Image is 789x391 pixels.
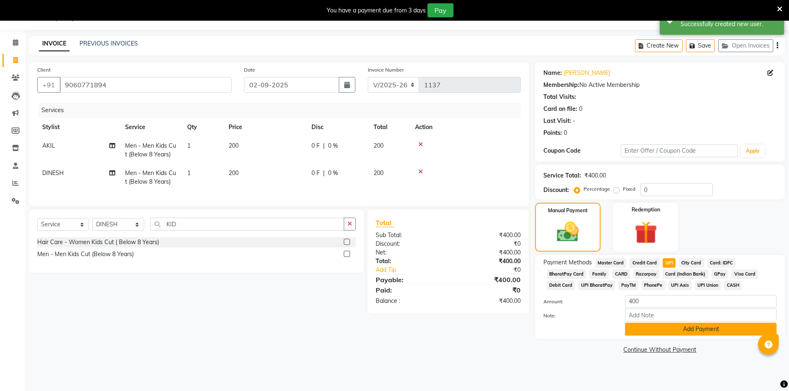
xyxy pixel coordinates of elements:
[323,142,325,150] span: |
[369,275,448,285] div: Payable:
[42,169,64,177] span: DINESH
[368,66,404,74] label: Invoice Number
[187,169,191,177] span: 1
[543,81,579,89] div: Membership:
[328,142,338,150] span: 0 %
[125,142,176,158] span: Men - Men Kids Cut (Below 8 Years)
[543,105,577,113] div: Card on file:
[369,118,410,137] th: Total
[741,145,765,157] button: Apply
[543,93,576,101] div: Total Visits:
[668,281,692,290] span: UPI Axis
[537,345,783,354] a: Continue Without Payment
[707,258,736,268] span: Card: IDFC
[543,69,562,77] div: Name:
[537,298,619,305] label: Amount:
[550,219,586,245] img: _cash.svg
[448,285,527,295] div: ₹0
[37,238,159,247] div: Hair Care - Women Kids Cut ( Below 8 Years)
[686,39,715,52] button: Save
[150,218,344,230] input: Search or Scan
[369,231,448,240] div: Sub Total:
[182,118,224,137] th: Qty
[718,39,773,52] button: Open Invoices
[625,295,777,308] input: Amount
[60,77,232,93] input: Search by Name/Mobile/Email/Code
[547,269,586,279] span: BharatPay Card
[625,323,777,336] button: Add Payment
[311,169,320,178] span: 0 F
[573,117,575,125] div: -
[374,142,384,149] span: 200
[635,39,683,52] button: Create New
[679,258,704,268] span: City Card
[427,3,454,17] button: Pay
[369,257,448,266] div: Total:
[327,6,426,15] div: You have a payment due from 3 days
[543,171,581,180] div: Service Total:
[578,281,615,290] span: UPI BharatPay
[543,186,569,194] div: Discount:
[724,281,742,290] span: CASH
[579,105,582,113] div: 0
[548,207,588,214] label: Manual Payment
[630,258,659,268] span: Credit Card
[42,142,55,149] span: AKIL
[448,231,527,240] div: ₹400.00
[323,169,325,178] span: |
[564,69,610,77] a: [PERSON_NAME]
[731,269,758,279] span: Visa Card
[369,266,461,274] a: Add Tip
[543,146,621,155] div: Coupon Code
[543,129,562,137] div: Points:
[712,269,729,279] span: GPay
[120,118,182,137] th: Service
[584,185,610,193] label: Percentage
[229,169,239,177] span: 200
[680,20,778,29] div: Successfully created new user.
[625,309,777,321] input: Add Note
[543,258,592,267] span: Payment Methods
[306,118,369,137] th: Disc
[663,269,708,279] span: Card (Indian Bank)
[584,171,606,180] div: ₹400.00
[37,250,134,259] div: Men - Men Kids Cut (Below 8 Years)
[38,103,527,118] div: Services
[461,266,527,274] div: ₹0
[229,142,239,149] span: 200
[410,118,521,137] th: Action
[564,129,567,137] div: 0
[612,269,630,279] span: CARD
[448,275,527,285] div: ₹400.00
[37,118,120,137] th: Stylist
[623,185,635,193] label: Fixed
[39,36,70,51] a: INVOICE
[448,257,527,266] div: ₹400.00
[633,269,659,279] span: Razorpay
[695,281,721,290] span: UPI Union
[328,169,338,178] span: 0 %
[547,281,575,290] span: Debit Card
[224,118,306,137] th: Price
[37,66,51,74] label: Client
[448,240,527,248] div: ₹0
[448,248,527,257] div: ₹400.00
[369,240,448,248] div: Discount:
[642,281,665,290] span: PhonePe
[376,218,395,227] span: Total
[537,312,619,319] label: Note:
[621,144,738,157] input: Enter Offer / Coupon Code
[374,169,384,177] span: 200
[37,77,60,93] button: +91
[627,218,664,247] img: _gift.svg
[543,81,777,89] div: No Active Membership
[543,117,571,125] div: Last Visit:
[369,297,448,305] div: Balance :
[589,269,609,279] span: Family
[595,258,627,268] span: Master Card
[369,248,448,257] div: Net:
[80,40,138,47] a: PREVIOUS INVOICES
[632,206,660,213] label: Redemption
[125,169,176,185] span: Men - Men Kids Cut (Below 8 Years)
[448,297,527,305] div: ₹400.00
